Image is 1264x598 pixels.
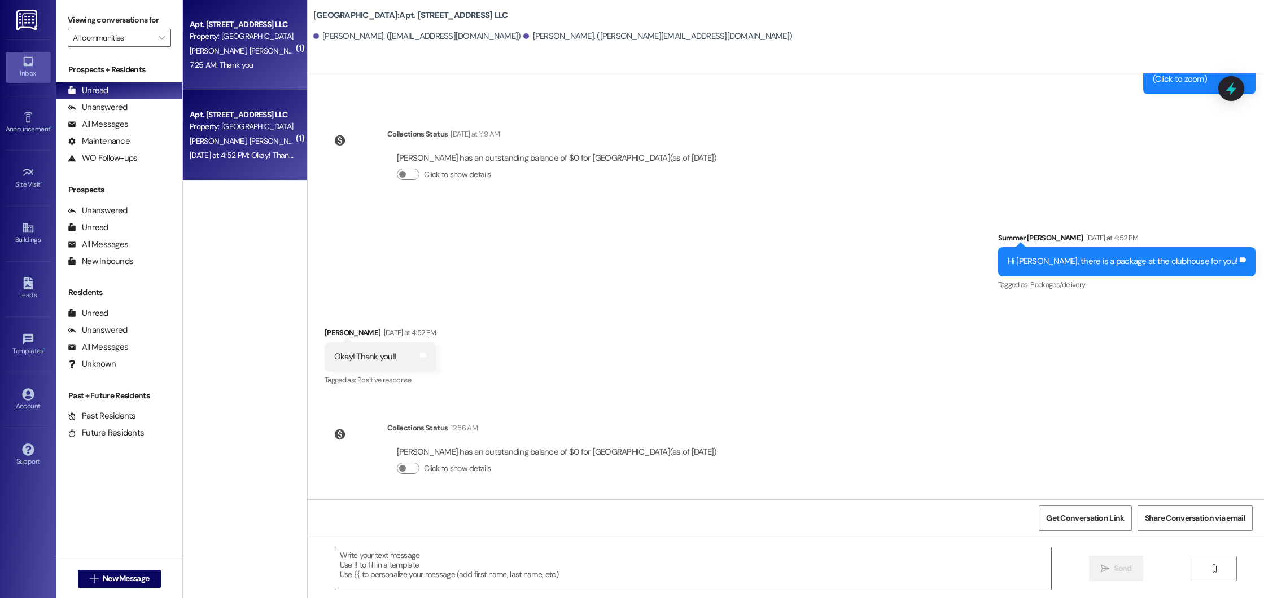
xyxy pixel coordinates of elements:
span: Positive response [357,375,412,385]
button: Get Conversation Link [1039,505,1131,531]
span: Share Conversation via email [1145,512,1245,524]
div: Prospects + Residents [56,64,182,76]
span: Packages/delivery [1030,280,1085,289]
button: Send [1089,556,1144,581]
div: 7:25 AM: Thank you [190,60,253,70]
div: Apt. [STREET_ADDRESS] LLC [190,19,294,30]
div: [PERSON_NAME] has an outstanding balance of $0 for [GEOGRAPHIC_DATA] (as of [DATE]) [397,152,717,164]
span: [PERSON_NAME] [249,136,305,146]
div: New Inbounds [68,256,133,267]
i:  [159,33,165,42]
i:  [1101,564,1109,573]
div: Collections Status [387,422,448,434]
div: All Messages [68,341,128,353]
a: Site Visit • [6,163,51,194]
div: [PERSON_NAME] [325,327,436,342]
label: Click to show details [424,463,491,474]
span: • [43,345,45,353]
i:  [1210,564,1218,573]
div: Maintenance [68,135,130,147]
img: ResiDesk Logo [16,10,40,30]
a: Templates • [6,329,51,360]
div: Prospects [56,184,182,196]
div: Hi [PERSON_NAME], there is a package at the clubhouse for you! [1008,256,1238,267]
div: Unread [68,85,108,96]
div: [PERSON_NAME]. ([EMAIL_ADDRESS][DOMAIN_NAME]) [313,30,521,42]
div: All Messages [68,118,128,130]
div: All Messages [68,239,128,250]
div: [DATE] at 4:52 PM [381,327,436,338]
div: Unread [68,307,108,319]
div: Past + Future Residents [56,390,182,402]
div: 12:56 AM [448,422,478,434]
label: Click to show details [424,169,491,181]
div: Unanswered [68,102,128,113]
div: Property: [GEOGRAPHIC_DATA] [190,30,294,42]
div: WO Follow-ups [68,152,137,164]
div: Future Residents [68,427,144,439]
div: [PERSON_NAME] has an outstanding balance of $0 for [GEOGRAPHIC_DATA] (as of [DATE]) [397,446,717,458]
span: [PERSON_NAME] [249,46,305,56]
div: Collections Status [387,128,448,140]
div: Property: [GEOGRAPHIC_DATA] [190,121,294,133]
b: [GEOGRAPHIC_DATA]: Apt. [STREET_ADDRESS] LLC [313,10,508,21]
div: [DATE] at 1:19 AM [448,128,500,140]
span: Get Conversation Link [1046,512,1124,524]
div: Apt. [STREET_ADDRESS] LLC [190,109,294,121]
label: Viewing conversations for [68,11,171,29]
div: Residents [56,287,182,298]
div: Tagged as: [998,276,1256,293]
a: Buildings [6,218,51,249]
a: Inbox [6,52,51,82]
button: New Message [78,570,161,588]
div: (Click to zoom) [1153,73,1237,85]
div: Unanswered [68,324,128,336]
div: Unknown [68,358,116,370]
div: [PERSON_NAME]. ([PERSON_NAME][EMAIL_ADDRESS][DOMAIN_NAME]) [523,30,792,42]
span: • [50,124,52,131]
div: [DATE] at 4:52 PM [1083,232,1139,244]
span: [PERSON_NAME] [190,136,250,146]
i:  [90,574,98,583]
div: Tagged as: [325,372,436,388]
a: Account [6,385,51,415]
div: [DATE] at 4:52 PM: Okay! Thank you!! [190,150,310,160]
div: Okay! Thank you!! [334,351,396,363]
span: Send [1114,562,1131,574]
div: Unanswered [68,205,128,217]
button: Share Conversation via email [1138,505,1253,531]
div: Unread [68,222,108,234]
span: • [41,179,42,187]
a: Support [6,440,51,471]
span: [PERSON_NAME] [190,46,250,56]
div: Past Residents [68,410,136,422]
input: All communities [73,29,153,47]
span: New Message [103,573,149,584]
div: Summer [PERSON_NAME] [998,232,1256,248]
a: Leads [6,274,51,304]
